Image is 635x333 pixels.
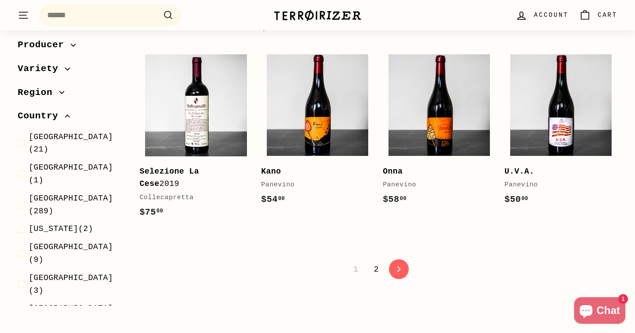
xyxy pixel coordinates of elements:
[18,109,65,124] span: Country
[521,196,528,202] sup: 00
[261,49,374,216] a: Kano Panevino
[383,180,487,190] div: Panevino
[18,83,125,106] button: Region
[18,35,125,59] button: Producer
[261,194,285,204] span: $54
[29,161,125,187] span: (1)
[29,273,113,282] span: [GEOGRAPHIC_DATA]
[29,272,125,297] span: (3)
[504,49,617,216] a: U.V.A. Panevino
[400,196,407,202] sup: 00
[369,262,384,277] a: 2
[534,10,568,20] span: Account
[510,2,574,28] a: Account
[504,167,534,176] b: U.V.A.
[261,180,365,190] div: Panevino
[383,194,407,204] span: $58
[139,167,199,189] b: Selezione La Cese
[18,85,59,100] span: Region
[139,193,243,203] div: Collecapretta
[348,262,363,277] span: 1
[139,165,243,191] div: 2019
[29,304,113,313] span: [GEOGRAPHIC_DATA]
[571,297,628,326] inbox-online-store-chat: Shopify online store chat
[29,223,93,235] span: (2)
[29,163,113,172] span: [GEOGRAPHIC_DATA]
[139,49,252,228] a: Selezione La Cese2019Collecapretta
[18,59,125,83] button: Variety
[598,10,617,20] span: Cart
[29,224,78,233] span: [US_STATE]
[139,207,163,217] span: $75
[504,194,528,204] span: $50
[29,192,125,218] span: (289)
[18,38,71,53] span: Producer
[29,194,113,203] span: [GEOGRAPHIC_DATA]
[18,61,65,76] span: Variety
[29,302,125,328] span: (4)
[383,167,403,176] b: Onna
[261,167,281,176] b: Kano
[29,131,125,156] span: (21)
[29,132,113,141] span: [GEOGRAPHIC_DATA]
[18,106,125,130] button: Country
[383,49,496,216] a: Onna Panevino
[29,241,125,266] span: (9)
[157,208,163,214] sup: 00
[574,2,623,28] a: Cart
[278,196,285,202] sup: 00
[504,180,609,190] div: Panevino
[29,242,113,251] span: [GEOGRAPHIC_DATA]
